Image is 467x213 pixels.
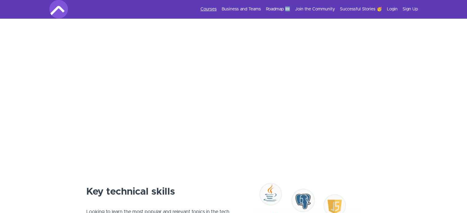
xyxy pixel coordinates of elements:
a: Courses [200,6,217,12]
a: Join the Community [295,6,335,12]
a: Successful Stories 🥳 [340,6,382,12]
a: Roadmap 🆕 [266,6,290,12]
a: Business and Teams [222,6,261,12]
a: Sign Up [403,6,418,12]
a: Login [387,6,398,12]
